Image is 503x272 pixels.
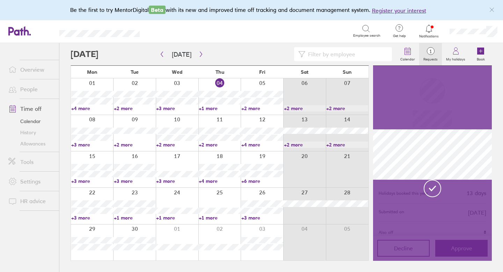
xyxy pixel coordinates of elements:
div: Be the first to try MentorDigital with its new and improved time off tracking and document manage... [70,6,433,15]
a: Time off [3,102,59,116]
a: +2 more [326,142,368,148]
input: Filter by employee [305,48,388,61]
span: 1 [419,49,442,54]
a: +4 more [199,178,241,184]
span: Tue [131,69,139,75]
div: Search [159,28,176,34]
a: +2 more [114,105,156,112]
a: +3 more [71,215,113,221]
a: +6 more [241,178,283,184]
label: Calendar [396,55,419,62]
a: History [3,127,59,138]
a: +3 more [71,142,113,148]
label: My holidays [442,55,469,62]
a: +3 more [241,215,283,221]
a: Book [469,43,492,65]
a: +3 more [71,178,113,184]
a: +2 more [156,142,198,148]
span: Mon [87,69,97,75]
span: Sun [343,69,352,75]
a: HR advice [3,194,59,208]
span: Notifications [418,34,440,38]
span: Get help [388,34,411,38]
a: +2 more [199,142,241,148]
a: +1 more [156,215,198,221]
a: 1Requests [419,43,442,65]
span: Wed [172,69,182,75]
a: +4 more [241,142,283,148]
a: Allowances [3,138,59,149]
label: Requests [419,55,442,62]
a: +2 more [284,142,326,148]
a: Settings [3,174,59,188]
a: +3 more [114,178,156,184]
a: +1 more [199,105,241,112]
span: Employee search [353,34,380,38]
a: +4 more [71,105,113,112]
a: Tools [3,155,59,169]
a: +2 more [114,142,156,148]
span: Beta [149,6,166,14]
span: Fri [259,69,265,75]
button: Register your interest [372,6,426,15]
span: Sat [301,69,308,75]
a: +1 more [199,215,241,221]
a: +1 more [114,215,156,221]
a: My holidays [442,43,469,65]
a: Calendar [3,116,59,127]
span: Thu [216,69,224,75]
label: Book [473,55,489,62]
a: Overview [3,63,59,77]
a: +2 more [326,105,368,112]
a: +3 more [156,105,198,112]
button: [DATE] [166,49,197,60]
a: People [3,82,59,96]
a: Notifications [418,24,440,38]
a: +2 more [241,105,283,112]
a: +3 more [156,178,198,184]
a: Calendar [396,43,419,65]
a: +2 more [284,105,326,112]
